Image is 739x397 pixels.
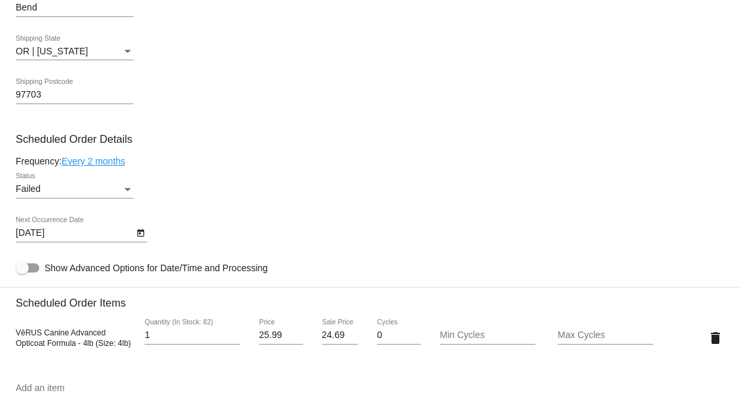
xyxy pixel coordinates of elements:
[62,156,125,166] a: Every 2 months
[558,330,653,341] input: Max Cycles
[322,330,359,341] input: Sale Price
[16,3,134,13] input: Shipping City
[16,156,723,166] div: Frequency:
[134,225,147,239] button: Open calendar
[440,330,535,341] input: Min Cycles
[708,330,723,346] mat-icon: delete
[16,184,134,195] mat-select: Status
[145,330,240,341] input: Quantity (In Stock: 82)
[16,183,41,194] span: Failed
[16,287,723,309] h3: Scheduled Order Items
[16,46,88,56] span: OR | [US_STATE]
[16,90,134,100] input: Shipping Postcode
[45,261,268,274] span: Show Advanced Options for Date/Time and Processing
[16,328,131,348] span: VēRUS Canine Advanced Opticoat Formula - 4lb (Size: 4lb)
[16,383,723,394] input: Add an item
[16,133,723,145] h3: Scheduled Order Details
[377,330,421,341] input: Cycles
[16,47,134,57] mat-select: Shipping State
[259,330,303,341] input: Price
[16,228,134,238] input: Next Occurrence Date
